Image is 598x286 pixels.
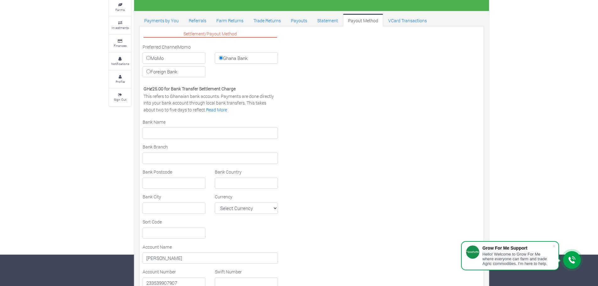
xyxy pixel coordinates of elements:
label: Bank Country [215,169,242,175]
label: Ghana Bank [215,52,278,64]
label: Account Number [143,268,176,275]
a: Trade Returns [248,14,286,26]
label: Bank Name [143,119,166,125]
label: Bank Postcode [143,169,172,175]
label: Currency [215,193,232,200]
label: Preferred Channel [143,44,178,50]
input: MoMo [146,56,150,60]
a: Payouts [286,14,312,26]
small: Profile [116,79,125,84]
label: Bank Branch [143,143,168,150]
a: Finances [109,35,131,52]
a: VCard Transactions [383,14,432,26]
a: Profile [109,71,131,88]
small: Farms [115,8,125,12]
label: Bank City [143,193,161,200]
a: Statement [312,14,343,26]
label: Sort Code [143,219,162,225]
a: Sign Out [109,89,131,106]
a: Referrals [184,14,211,26]
b: GHȼ25.00 for Bank Transfer Settlement Charge [144,86,236,92]
label: MoMo [143,52,205,64]
small: Notifications [111,62,129,66]
label: Foreign Bank [143,66,205,78]
a: Payments by You [139,14,184,26]
label: Account Name [143,244,172,250]
a: Payout Method [343,14,383,26]
small: Finances [114,43,127,48]
input: Ghana Bank [219,56,223,60]
label: Swift Number [215,268,242,275]
a: Farm Returns [211,14,248,26]
input: Foreign Bank [146,69,150,73]
small: Investments [111,25,129,30]
div: Grow For Me Support [482,246,552,251]
div: Momo [138,44,283,80]
div: Hello! Welcome to Grow For Me where everyone can farm and trade Agric commodities. I'm here to help. [482,252,552,266]
p: Settlement/Payout Method [144,30,277,38]
small: Sign Out [114,97,126,102]
a: Notifications [109,53,131,70]
p: This refers to Ghanaian bank accounts. Payments are done directly into your bank account through ... [144,93,277,113]
a: Read More [206,107,227,113]
a: Investments [109,17,131,34]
